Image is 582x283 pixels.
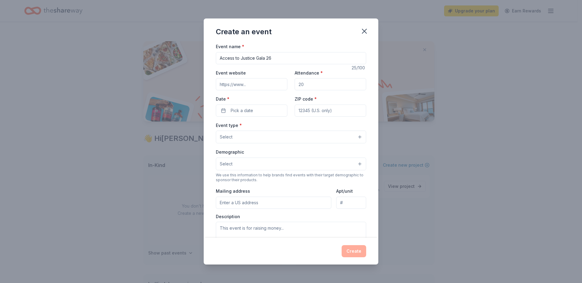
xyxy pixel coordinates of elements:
[216,197,331,209] input: Enter a US address
[231,107,253,114] span: Pick a date
[352,64,366,72] div: 25 /100
[220,133,232,141] span: Select
[216,52,366,64] input: Spring Fundraiser
[216,149,244,155] label: Demographic
[216,105,287,117] button: Pick a date
[216,173,366,182] div: We use this information to help brands find events with their target demographic to sponsor their...
[220,160,232,168] span: Select
[295,78,366,90] input: 20
[216,188,250,194] label: Mailing address
[295,70,323,76] label: Attendance
[336,197,366,209] input: #
[216,214,240,220] label: Description
[216,96,287,102] label: Date
[216,44,244,50] label: Event name
[295,105,366,117] input: 12345 (U.S. only)
[216,27,272,37] div: Create an event
[216,70,246,76] label: Event website
[216,158,366,170] button: Select
[336,188,353,194] label: Apt/unit
[216,122,242,128] label: Event type
[295,96,317,102] label: ZIP code
[216,131,366,143] button: Select
[216,78,287,90] input: https://www...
